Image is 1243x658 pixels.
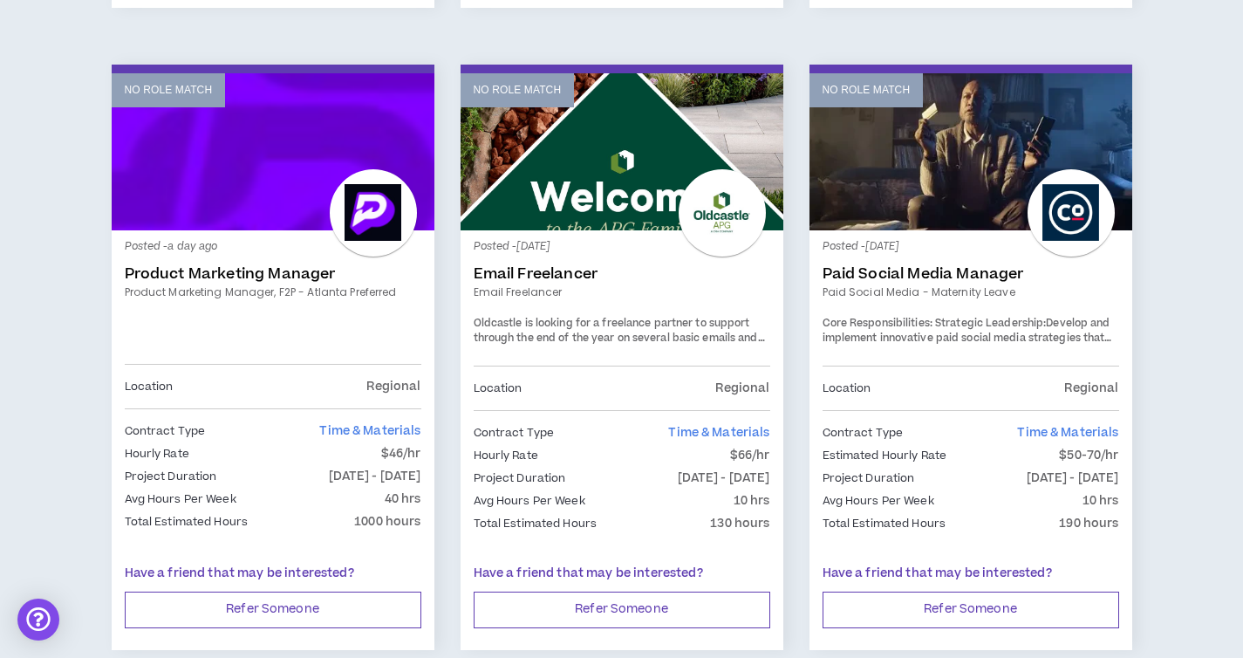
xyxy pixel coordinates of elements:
p: Project Duration [125,467,217,486]
p: Regional [715,379,769,398]
p: Have a friend that may be interested? [823,565,1119,583]
p: 10 hrs [734,491,770,511]
p: $50-70/hr [1059,446,1118,465]
p: Avg Hours Per Week [125,490,236,509]
p: Posted - [DATE] [474,239,770,255]
strong: Core Responsibilities: [823,316,932,331]
p: No Role Match [125,82,213,99]
p: 40 hrs [385,490,421,509]
p: Project Duration [823,469,915,488]
p: Contract Type [823,423,904,442]
a: No Role Match [461,73,783,230]
p: Avg Hours Per Week [823,491,934,511]
p: Total Estimated Hours [125,512,249,531]
p: Project Duration [474,469,566,488]
p: Total Estimated Hours [474,514,598,533]
p: 10 hrs [1083,491,1119,511]
a: Product Marketing Manager, F2P - Atlanta Preferred [125,284,421,300]
p: Hourly Rate [474,446,538,465]
p: No Role Match [474,82,562,99]
a: Paid Social Media Manager [823,265,1119,283]
span: Time & Materials [668,424,769,442]
p: [DATE] - [DATE] [678,469,770,488]
a: Product Marketing Manager [125,265,421,283]
p: 130 hours [710,514,769,533]
p: 190 hours [1059,514,1118,533]
p: Posted - [DATE] [823,239,1119,255]
p: $46/hr [381,444,421,463]
p: Regional [1064,379,1118,398]
p: [DATE] - [DATE] [1027,469,1119,488]
button: Refer Someone [474,592,770,628]
p: Posted - a day ago [125,239,421,255]
p: Contract Type [474,423,555,442]
span: Time & Materials [319,422,420,440]
p: Estimated Hourly Rate [823,446,947,465]
button: Refer Someone [823,592,1119,628]
p: Contract Type [125,422,206,441]
p: Location [474,379,522,398]
button: Refer Someone [125,592,421,628]
span: Time & Materials [1017,424,1118,442]
p: 1000 hours [354,512,420,531]
p: Have a friend that may be interested? [474,565,770,583]
p: $66/hr [730,446,770,465]
p: Total Estimated Hours [823,514,946,533]
p: Hourly Rate [125,444,189,463]
p: Location [125,377,174,396]
p: Location [823,379,871,398]
p: [DATE] - [DATE] [329,467,421,486]
a: Paid Social Media - Maternity leave [823,284,1119,300]
span: Oldcastle is looking for a freelance partner to support through the end of the year on several ba... [474,316,765,361]
a: Email Freelancer [474,265,770,283]
p: Avg Hours Per Week [474,491,585,511]
p: No Role Match [823,82,911,99]
p: Regional [366,377,420,396]
div: Open Intercom Messenger [17,599,59,641]
a: No Role Match [112,73,434,230]
a: Email Freelancer [474,284,770,300]
a: No Role Match [809,73,1132,230]
strong: Strategic Leadership: [935,316,1046,331]
p: Have a friend that may be interested? [125,565,421,583]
